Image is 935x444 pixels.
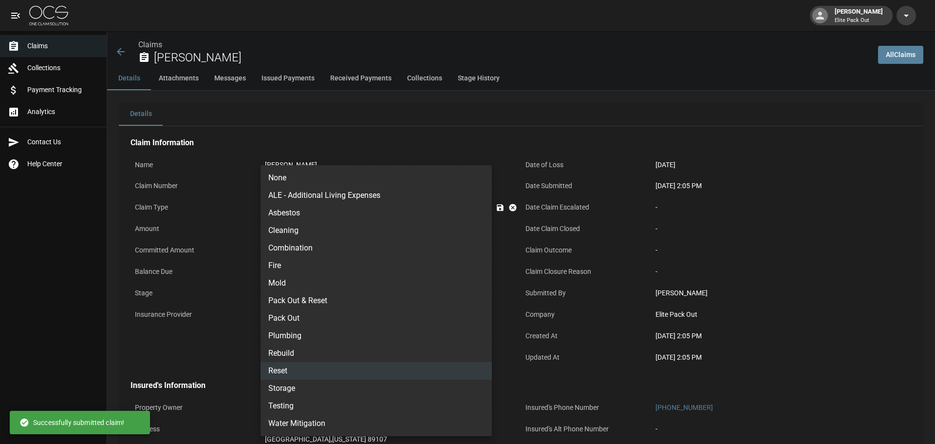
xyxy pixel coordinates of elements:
li: Pack Out & Reset [261,292,492,309]
li: Cleaning [261,222,492,239]
li: Asbestos [261,204,492,222]
li: Testing [261,397,492,415]
li: Storage [261,380,492,397]
li: Combination [261,239,492,257]
li: Reset [261,362,492,380]
li: None [261,169,492,187]
li: Fire [261,257,492,274]
div: Successfully submitted claim! [19,414,124,431]
li: Plumbing [261,327,492,345]
li: Pack Out [261,309,492,327]
li: Rebuild [261,345,492,362]
li: Water Mitigation [261,415,492,432]
li: Mold [261,274,492,292]
li: ALE - Additional Living Expenses [261,187,492,204]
